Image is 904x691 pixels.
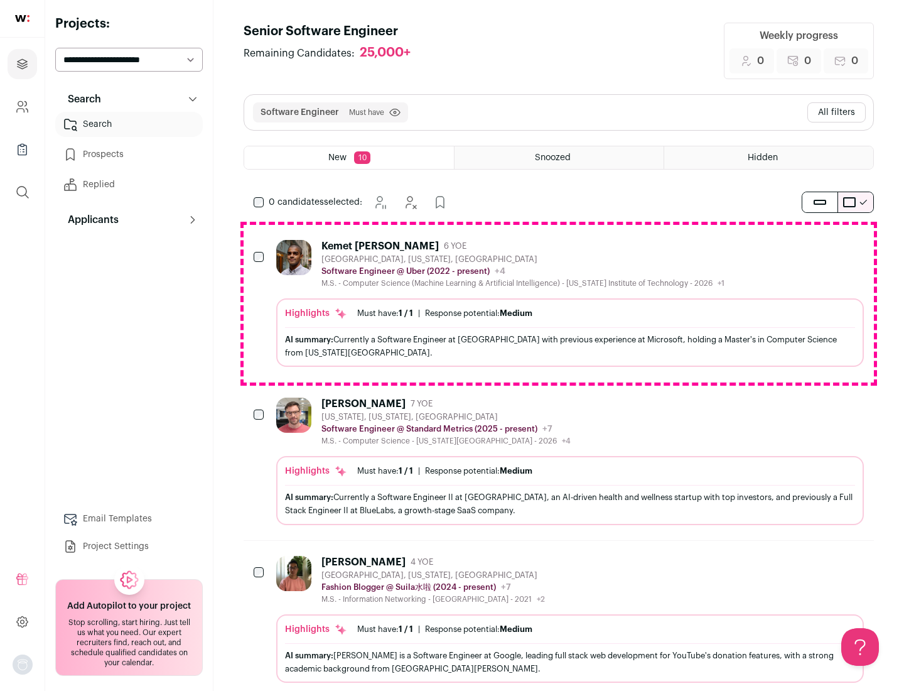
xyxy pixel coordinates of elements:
[321,254,724,264] div: [GEOGRAPHIC_DATA], [US_STATE], [GEOGRAPHIC_DATA]
[285,465,347,477] div: Highlights
[60,92,101,107] p: Search
[397,190,422,215] button: Hide
[55,579,203,676] a: Add Autopilot to your project Stop scrolling, start hiring. Just tell us what you need. Our exper...
[13,655,33,675] img: nopic.png
[285,307,347,320] div: Highlights
[285,651,333,660] span: AI summary:
[15,15,30,22] img: wellfound-shorthand-0d5821cbd27db2630d0214b213865d53afaa358527fdda9d0ea32b1df1b89c2c.svg
[425,308,532,318] div: Response potential:
[425,466,532,476] div: Response potential:
[328,153,347,162] span: New
[8,49,37,79] a: Projects
[399,309,413,317] span: 1 / 1
[500,467,532,475] span: Medium
[535,153,571,162] span: Snoozed
[321,582,496,592] p: Fashion Blogger @ Suila水啦 (2024 - present)
[55,87,203,112] button: Search
[748,153,778,162] span: Hidden
[542,425,552,433] span: +7
[244,23,423,40] h1: Senior Software Engineer
[321,278,724,288] div: M.S. - Computer Science (Machine Learning & Artificial Intelligence) - [US_STATE] Institute of Te...
[276,556,864,683] a: [PERSON_NAME] 4 YOE [GEOGRAPHIC_DATA], [US_STATE], [GEOGRAPHIC_DATA] Fashion Blogger @ Suila水啦 (2...
[321,424,537,434] p: Software Engineer @ Standard Metrics (2025 - present)
[285,333,855,359] div: Currently a Software Engineer at [GEOGRAPHIC_DATA] with previous experience at Microsoft, holding...
[399,625,413,633] span: 1 / 1
[276,240,311,275] img: 1d26598260d5d9f7a69202d59cf331847448e6cffe37083edaed4f8fc8795bfe
[8,92,37,122] a: Company and ATS Settings
[562,437,571,445] span: +4
[261,106,339,119] button: Software Engineer
[807,102,866,122] button: All filters
[664,146,873,169] a: Hidden
[60,212,119,227] p: Applicants
[67,600,191,612] h2: Add Autopilot to your project
[285,623,347,636] div: Highlights
[269,198,324,207] span: 0 candidates
[321,436,571,446] div: M.S. - Computer Science - [US_STATE][GEOGRAPHIC_DATA] - 2026
[357,466,413,476] div: Must have:
[63,618,195,668] div: Stop scrolling, start hiring. Just tell us what you need. Our expert recruiters find, reach out, ...
[276,398,864,525] a: [PERSON_NAME] 7 YOE [US_STATE], [US_STATE], [GEOGRAPHIC_DATA] Software Engineer @ Standard Metric...
[55,142,203,167] a: Prospects
[276,398,311,433] img: 0fb184815f518ed3bcaf4f46c87e3bafcb34ea1ec747045ab451f3ffb05d485a
[428,190,453,215] button: Add to Prospects
[354,151,370,164] span: 10
[399,467,413,475] span: 1 / 1
[367,190,392,215] button: Snooze
[321,412,571,422] div: [US_STATE], [US_STATE], [GEOGRAPHIC_DATA]
[8,134,37,165] a: Company Lists
[244,46,355,61] span: Remaining Candidates:
[841,628,879,666] iframe: Help Scout Beacon - Open
[411,399,433,409] span: 7 YOE
[349,107,384,117] span: Must have
[55,15,203,33] h2: Projects:
[321,398,406,410] div: [PERSON_NAME]
[321,266,490,276] p: Software Engineer @ Uber (2022 - present)
[500,309,532,317] span: Medium
[55,534,203,559] a: Project Settings
[55,506,203,531] a: Email Templates
[495,267,505,276] span: +4
[411,557,433,567] span: 4 YOE
[285,649,855,675] div: [PERSON_NAME] is a Software Engineer at Google, leading full stack web development for YouTube's ...
[851,53,858,68] span: 0
[55,172,203,197] a: Replied
[357,466,532,476] ul: |
[321,240,439,253] div: Kemet [PERSON_NAME]
[285,491,855,517] div: Currently a Software Engineer II at [GEOGRAPHIC_DATA], an AI-driven health and wellness startup w...
[537,596,545,603] span: +2
[321,594,545,604] div: M.S. - Information Networking - [GEOGRAPHIC_DATA] - 2021
[321,556,406,569] div: [PERSON_NAME]
[360,45,411,61] div: 25,000+
[718,280,724,287] span: +1
[55,112,203,137] a: Search
[804,53,811,68] span: 0
[760,28,838,43] div: Weekly progress
[357,624,413,634] div: Must have:
[357,308,532,318] ul: |
[321,570,545,580] div: [GEOGRAPHIC_DATA], [US_STATE], [GEOGRAPHIC_DATA]
[276,556,311,591] img: 322c244f3187aa81024ea13e08450523775794405435f85740c15dbe0cd0baab.jpg
[444,241,466,251] span: 6 YOE
[269,196,362,209] span: selected:
[425,624,532,634] div: Response potential:
[500,625,532,633] span: Medium
[455,146,664,169] a: Snoozed
[276,240,864,367] a: Kemet [PERSON_NAME] 6 YOE [GEOGRAPHIC_DATA], [US_STATE], [GEOGRAPHIC_DATA] Software Engineer @ Ub...
[757,53,764,68] span: 0
[285,493,333,501] span: AI summary:
[357,624,532,634] ul: |
[285,335,333,344] span: AI summary:
[55,207,203,232] button: Applicants
[357,308,413,318] div: Must have:
[13,655,33,675] button: Open dropdown
[501,583,511,592] span: +7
